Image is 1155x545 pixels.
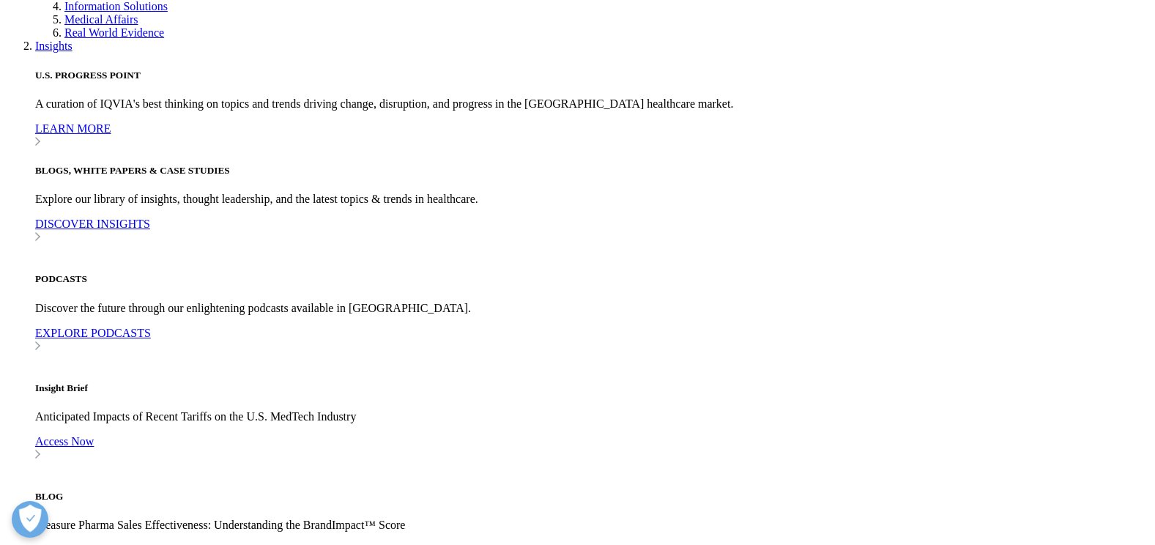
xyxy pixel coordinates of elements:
a: DISCOVER INSIGHTS [35,218,1149,244]
p: Measure Pharma Sales Effectiveness: Understanding the BrandImpact™ Score [35,519,1149,532]
a: Insights [35,40,73,52]
p: Explore our library of insights, thought leadership, and the latest topics & trends in healthcare. [35,193,1149,206]
a: LEARN MORE [35,122,1149,149]
p: Discover the future through our enlightening podcasts available in [GEOGRAPHIC_DATA]. [35,302,1149,315]
h5: BLOGS, WHITE PAPERS & CASE STUDIES [35,165,1149,177]
img: D61PrC9fCdQYAAAAAElFTkSuQmCC [4,4,19,19]
h5: U.S. PROGRESS POINT [35,70,1149,81]
a: Medical Affairs [64,13,138,26]
h5: BLOG [35,491,1149,503]
p: Anticipated Impacts of Recent Tariffs on the U.S. MedTech Industry [35,410,1149,423]
a: Access Now [35,435,1149,461]
p: A curation of IQVIA's best thinking on topics and trends driving change, disruption, and progress... [35,97,1149,111]
h5: PODCASTS [35,273,1149,285]
h5: Insight Brief [35,382,1149,394]
a: Real World Evidence [64,26,164,39]
a: EXPLORE PODCASTS [35,327,1149,353]
button: Open Preferences [12,501,48,538]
